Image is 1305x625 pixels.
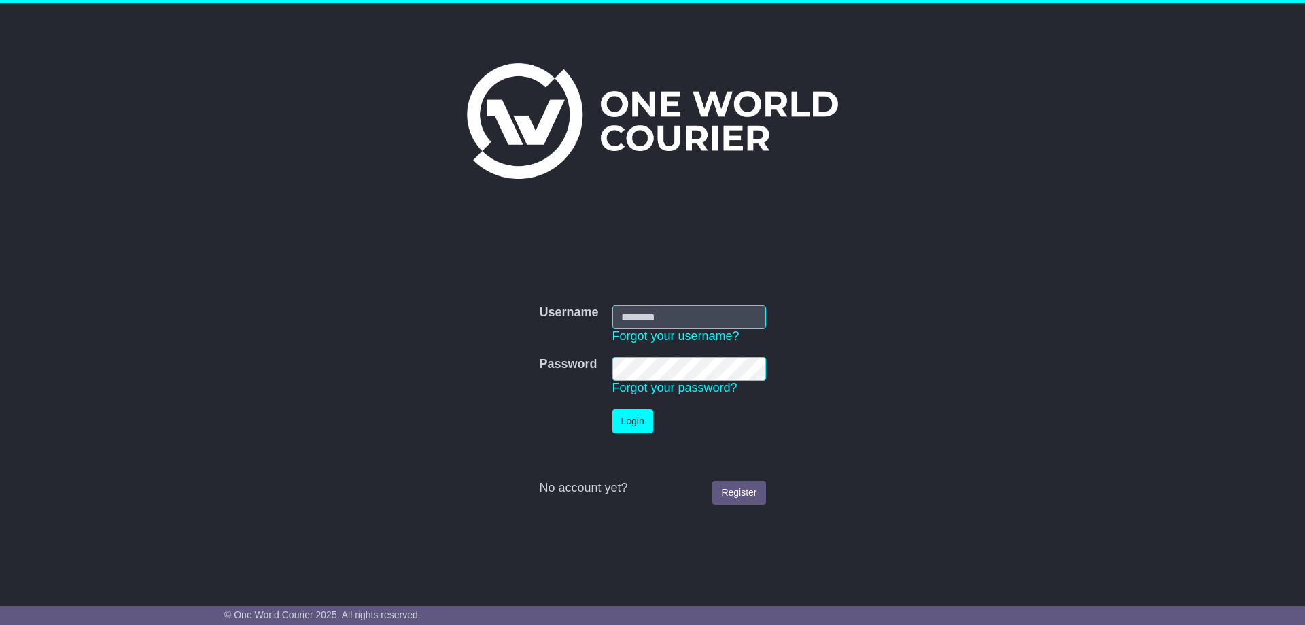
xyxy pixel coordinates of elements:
a: Register [712,481,765,505]
label: Username [539,305,598,320]
button: Login [612,409,653,433]
a: Forgot your password? [612,381,737,394]
div: No account yet? [539,481,765,496]
span: © One World Courier 2025. All rights reserved. [224,609,421,620]
label: Password [539,357,597,372]
img: One World [467,63,838,179]
a: Forgot your username? [612,329,739,343]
